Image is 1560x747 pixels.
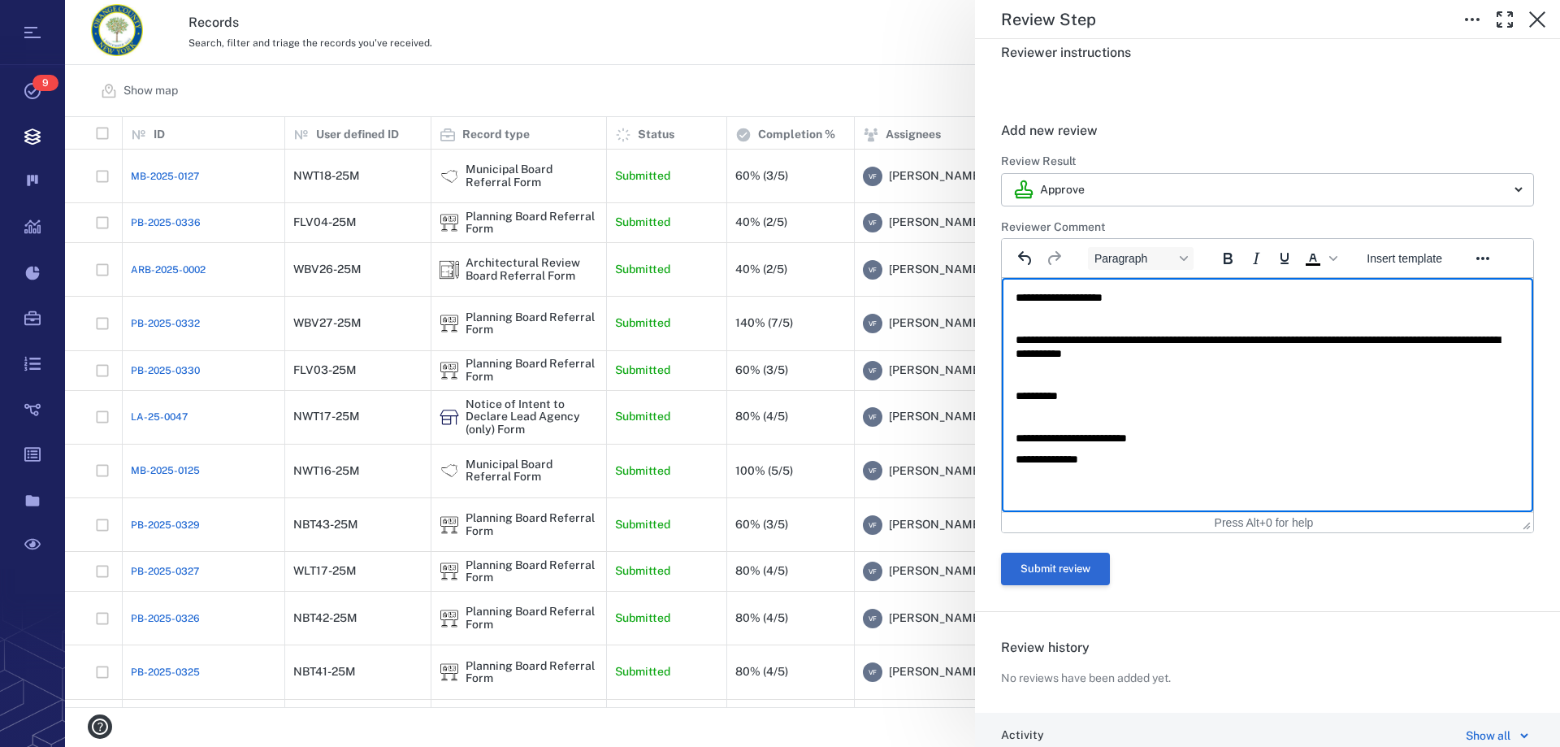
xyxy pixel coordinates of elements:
span: Paragraph [1094,252,1174,265]
h6: Reviewer instructions [1001,43,1534,63]
button: Submit review [1001,553,1110,585]
span: . [1001,77,1004,93]
h6: Review Result [1001,154,1534,170]
button: Insert template [1360,247,1449,270]
iframe: Rich Text Area [1002,278,1533,512]
h6: Add new review [1001,121,1534,141]
div: Press the Up and Down arrow keys to resize the editor. [1523,515,1531,530]
button: Bold [1214,247,1241,270]
h6: Review history [1001,638,1534,658]
button: Close [1521,3,1553,36]
p: No reviews have been added yet. [1001,671,1171,687]
h6: Activity [1001,727,1044,744]
button: Toggle to Edit Boxes [1456,3,1488,36]
button: Redo [1040,247,1068,270]
button: Undo [1012,247,1039,270]
button: Underline [1271,247,1298,270]
body: Rich Text Area. Press ALT-0 for help. [13,13,518,28]
h6: Reviewer Comment [1001,219,1534,236]
div: Show all [1466,726,1510,745]
span: Insert template [1367,252,1442,265]
button: Reveal or hide additional toolbar items [1469,247,1497,270]
button: Toggle Fullscreen [1488,3,1521,36]
span: Help [37,11,70,26]
button: Block Paragraph [1088,247,1194,270]
p: Approve [1040,182,1085,198]
h5: Review Step [1001,10,1096,30]
div: Press Alt+0 for help [1179,516,1350,529]
span: 9 [32,75,58,91]
button: Italic [1242,247,1270,270]
div: Text color Black [1299,247,1340,270]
